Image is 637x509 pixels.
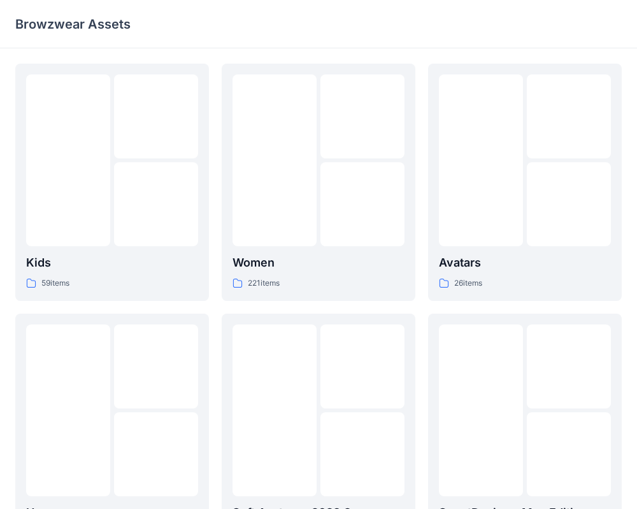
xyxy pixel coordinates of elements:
p: 59 items [41,277,69,290]
p: Avatars [439,254,611,272]
p: Kids [26,254,198,272]
p: 221 items [248,277,280,290]
a: Avatars26items [428,64,622,301]
p: Women [233,254,404,272]
a: Women221items [222,64,415,301]
a: Kids59items [15,64,209,301]
p: Browzwear Assets [15,15,131,33]
p: 26 items [454,277,482,290]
